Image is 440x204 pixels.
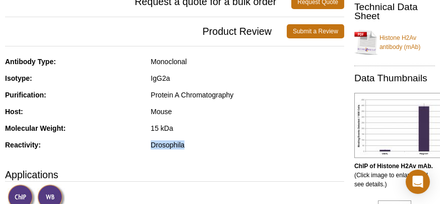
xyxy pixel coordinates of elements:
div: Drosophila [151,140,344,149]
h2: Technical Data Sheet [354,3,435,21]
strong: Molecular Weight: [5,124,66,132]
b: ChIP of Histone H2Av mAb. [354,163,433,170]
strong: Antibody Type: [5,58,56,66]
div: Mouse [151,107,344,116]
span: Product Review [5,24,287,38]
a: Histone H2Av antibody (mAb) [354,27,435,58]
div: 15 kDa [151,124,344,133]
strong: Isotype: [5,74,32,82]
a: Submit a Review [287,24,344,38]
h2: Data Thumbnails [354,74,435,83]
h3: Applications [5,167,344,182]
strong: Host: [5,108,23,116]
strong: Purification: [5,91,46,99]
p: (Click image to enlarge and see details.) [354,162,435,189]
div: Monoclonal [151,57,344,66]
div: Open Intercom Messenger [406,170,430,194]
div: Protein A Chromatography [151,90,344,99]
div: IgG2a [151,74,344,83]
strong: Reactivity: [5,141,41,149]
